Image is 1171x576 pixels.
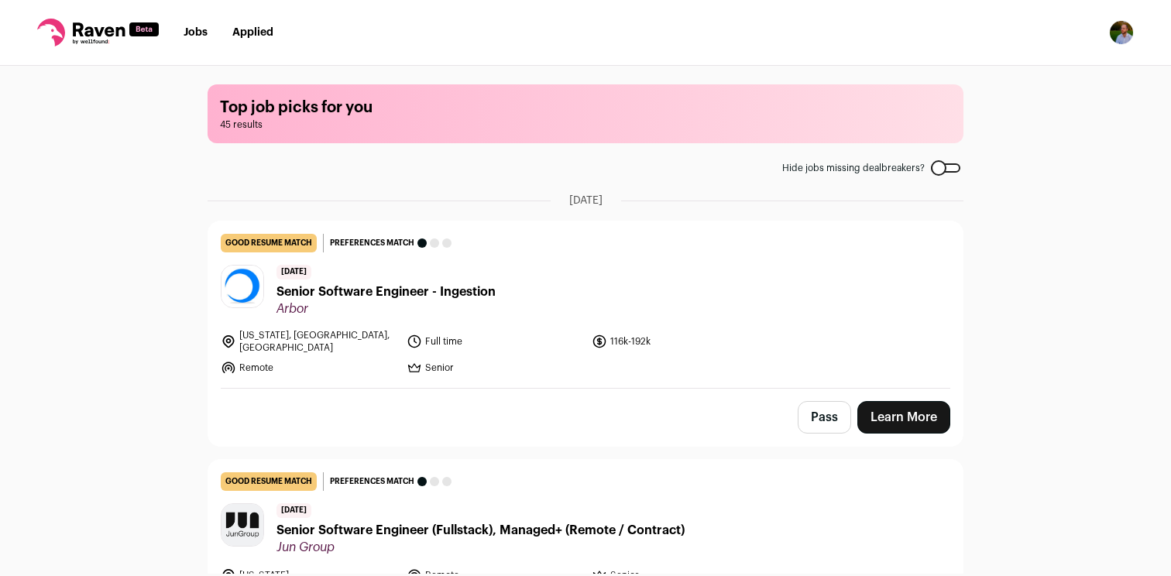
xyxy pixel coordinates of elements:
button: Pass [798,401,851,434]
button: Open dropdown [1109,20,1134,45]
span: [DATE] [276,265,311,279]
span: Preferences match [330,235,414,251]
span: [DATE] [276,503,311,518]
div: good resume match [221,234,317,252]
span: [DATE] [569,193,603,208]
span: Jun Group [276,540,685,555]
li: Remote [221,360,397,375]
li: [US_STATE], [GEOGRAPHIC_DATA], [GEOGRAPHIC_DATA] [221,329,397,354]
img: 10536388-medium_jpg [1109,20,1134,45]
h1: Top job picks for you [220,97,951,118]
div: good resume match [221,472,317,491]
span: Preferences match [330,474,414,489]
li: Senior [407,360,583,375]
li: 116k-192k [592,329,768,354]
a: Learn More [857,401,950,434]
li: Full time [407,329,583,354]
img: e022bbe66803ff87179376f8cb52ad8b024833dade79dccb40f06e05702c568d.jpg [221,266,263,307]
a: Jobs [184,27,208,38]
img: d204c8a4cbdcd679c3e0ec8096d79ab99b7bc69453daa063823984a32e7db6e8.jpg [221,504,263,546]
span: Senior Software Engineer - Ingestion [276,283,496,301]
span: 45 results [220,118,951,131]
a: Applied [232,27,273,38]
span: Hide jobs missing dealbreakers? [782,162,925,174]
a: good resume match Preferences match [DATE] Senior Software Engineer - Ingestion Arbor [US_STATE],... [208,221,963,388]
span: Arbor [276,301,496,317]
span: Senior Software Engineer (Fullstack), Managed+ (Remote / Contract) [276,521,685,540]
